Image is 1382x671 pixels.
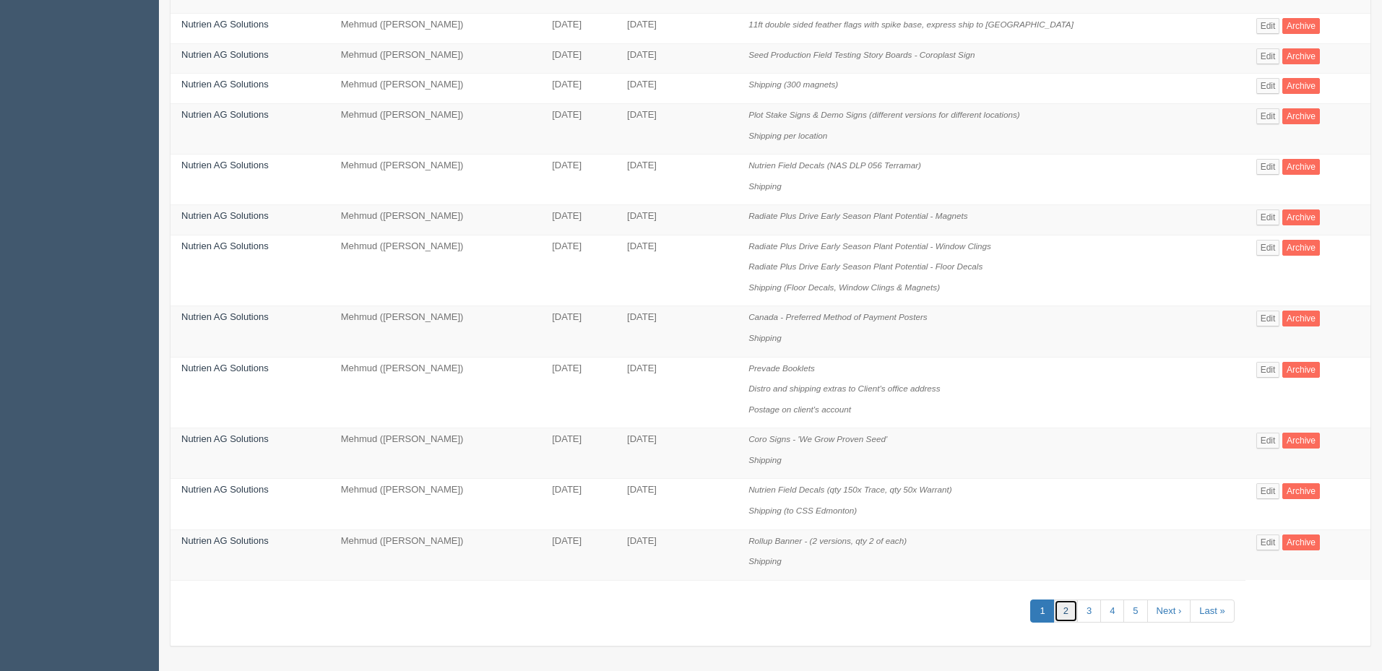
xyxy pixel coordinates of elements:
td: Mehmud ([PERSON_NAME]) [330,306,542,357]
a: Nutrien AG Solutions [181,160,269,170]
a: Archive [1282,108,1320,124]
td: [DATE] [541,43,616,74]
a: Archive [1282,48,1320,64]
a: Edit [1256,209,1280,225]
i: Radiate Plus Drive Early Season Plant Potential - Magnets [748,211,967,220]
td: [DATE] [616,529,738,580]
a: Edit [1256,534,1280,550]
i: Shipping (Floor Decals, Window Clings & Magnets) [748,282,940,292]
a: Archive [1282,483,1320,499]
i: Radiate Plus Drive Early Season Plant Potential - Window Clings [748,241,991,251]
td: [DATE] [541,14,616,44]
a: Archive [1282,534,1320,550]
i: Shipping (300 magnets) [748,79,838,89]
td: [DATE] [616,14,738,44]
td: [DATE] [541,74,616,104]
a: Nutrien AG Solutions [181,79,269,90]
td: [DATE] [616,235,738,306]
a: Nutrien AG Solutions [181,49,269,60]
a: Nutrien AG Solutions [181,19,269,30]
i: Shipping per location [748,131,827,140]
a: Edit [1256,48,1280,64]
a: Edit [1256,240,1280,256]
td: Mehmud ([PERSON_NAME]) [330,235,542,306]
td: [DATE] [541,479,616,529]
td: Mehmud ([PERSON_NAME]) [330,74,542,104]
i: Postage on client's account [748,404,851,414]
a: 4 [1100,599,1124,623]
td: [DATE] [616,103,738,154]
i: Distro and shipping extras to Client's office address [748,384,940,393]
td: [DATE] [616,74,738,104]
i: 11ft double sided feather flags with spike base, express ship to [GEOGRAPHIC_DATA] [748,20,1074,29]
a: Edit [1256,483,1280,499]
td: [DATE] [616,155,738,205]
i: Nutrien Field Decals (NAS DLP 056 Terramar) [748,160,921,170]
i: Shipping [748,455,782,464]
i: Shipping (to CSS Edmonton) [748,506,857,515]
i: Prevade Booklets [748,363,815,373]
a: Edit [1256,18,1280,34]
td: [DATE] [541,529,616,580]
a: Nutrien AG Solutions [181,484,269,495]
a: Nutrien AG Solutions [181,109,269,120]
a: Archive [1282,433,1320,449]
a: Edit [1256,78,1280,94]
a: Next › [1147,599,1191,623]
a: Edit [1256,433,1280,449]
a: Archive [1282,311,1320,326]
a: Nutrien AG Solutions [181,433,269,444]
i: Plot Stake Signs & Demo Signs (different versions for different locations) [748,110,1019,119]
i: Shipping [748,556,782,566]
td: Mehmud ([PERSON_NAME]) [330,428,542,479]
i: Coro Signs - 'We Grow Proven Seed' [748,434,887,443]
td: Mehmud ([PERSON_NAME]) [330,529,542,580]
i: Seed Production Field Testing Story Boards - Coroplast Sign [748,50,975,59]
i: Nutrien Field Decals (qty 150x Trace, qty 50x Warrant) [748,485,951,494]
i: Radiate Plus Drive Early Season Plant Potential - Floor Decals [748,261,982,271]
a: Nutrien AG Solutions [181,210,269,221]
a: Archive [1282,209,1320,225]
a: Last » [1190,599,1234,623]
td: [DATE] [541,235,616,306]
i: Rollup Banner - (2 versions, qty 2 of each) [748,536,907,545]
td: Mehmud ([PERSON_NAME]) [330,357,542,428]
a: Edit [1256,362,1280,378]
td: Mehmud ([PERSON_NAME]) [330,14,542,44]
td: Mehmud ([PERSON_NAME]) [330,103,542,154]
td: [DATE] [616,479,738,529]
td: [DATE] [541,205,616,235]
a: Nutrien AG Solutions [181,241,269,251]
a: Edit [1256,108,1280,124]
td: [DATE] [616,357,738,428]
td: [DATE] [616,428,738,479]
i: Shipping [748,181,782,191]
a: Archive [1282,362,1320,378]
a: 5 [1123,599,1147,623]
a: 2 [1054,599,1078,623]
td: [DATE] [616,43,738,74]
td: Mehmud ([PERSON_NAME]) [330,155,542,205]
i: Canada - Preferred Method of Payment Posters [748,312,928,321]
a: Archive [1282,78,1320,94]
i: Shipping [748,333,782,342]
td: Mehmud ([PERSON_NAME]) [330,43,542,74]
td: [DATE] [541,103,616,154]
td: [DATE] [616,205,738,235]
a: Nutrien AG Solutions [181,311,269,322]
a: 1 [1030,599,1054,623]
a: Edit [1256,159,1280,175]
a: Edit [1256,311,1280,326]
td: [DATE] [541,357,616,428]
td: [DATE] [616,306,738,357]
td: Mehmud ([PERSON_NAME]) [330,205,542,235]
a: 3 [1077,599,1101,623]
td: [DATE] [541,428,616,479]
a: Nutrien AG Solutions [181,535,269,546]
a: Archive [1282,18,1320,34]
td: [DATE] [541,306,616,357]
td: [DATE] [541,155,616,205]
a: Nutrien AG Solutions [181,363,269,373]
a: Archive [1282,159,1320,175]
td: Mehmud ([PERSON_NAME]) [330,479,542,529]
